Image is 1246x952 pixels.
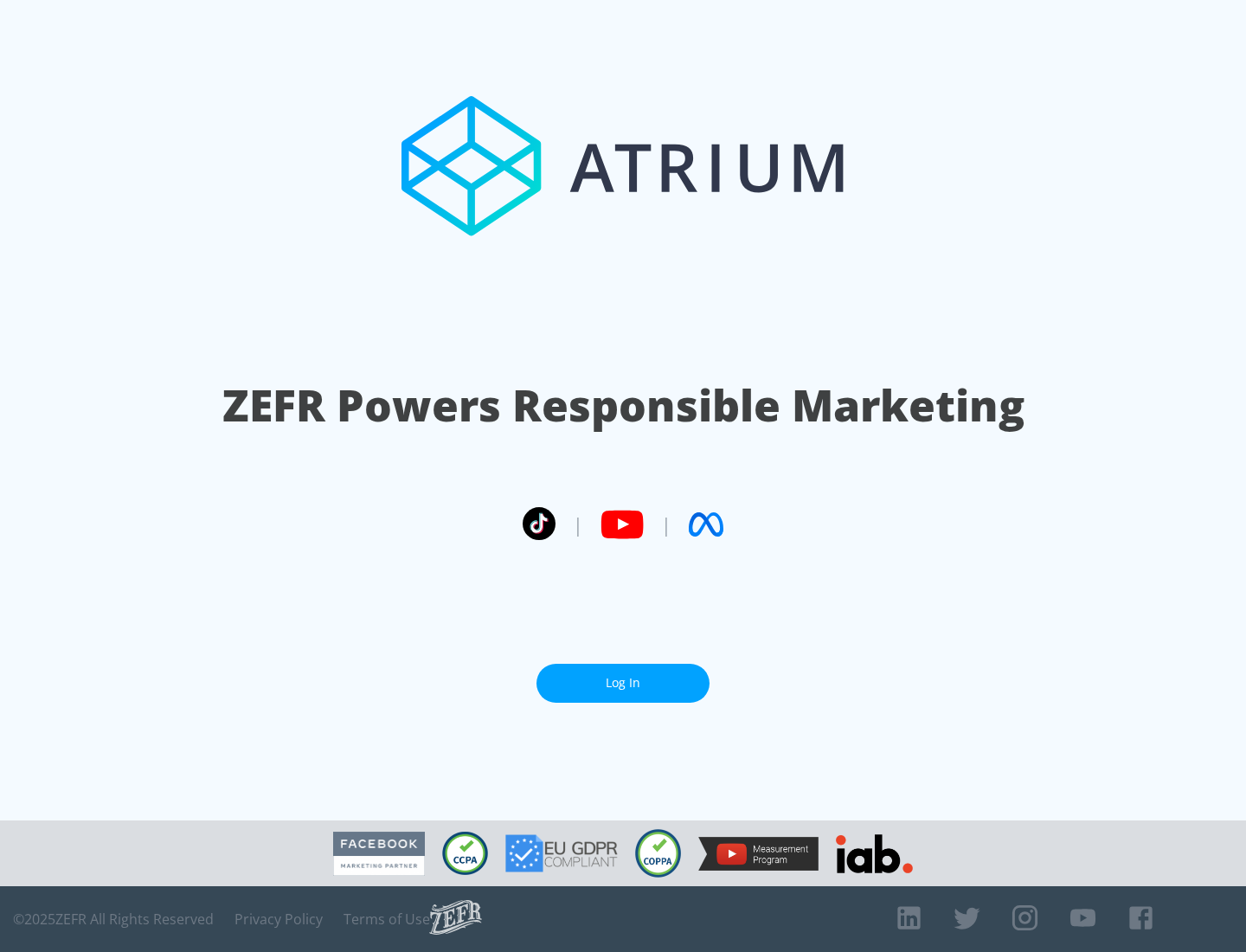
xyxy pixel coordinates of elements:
img: IAB [836,834,913,873]
span: © 2025 ZEFR All Rights Reserved [13,910,214,928]
img: Facebook Marketing Partner [333,832,425,876]
img: YouTube Measurement Program [698,837,819,871]
span: | [573,511,583,537]
span: | [661,511,671,537]
a: Terms of Use [344,910,430,928]
a: Log In [536,664,710,703]
img: COPPA Compliant [635,829,681,878]
a: Privacy Policy [234,910,323,928]
img: GDPR Compliant [505,834,618,872]
h1: ZEFR Powers Responsible Marketing [222,376,1024,435]
img: CCPA Compliant [442,832,488,875]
